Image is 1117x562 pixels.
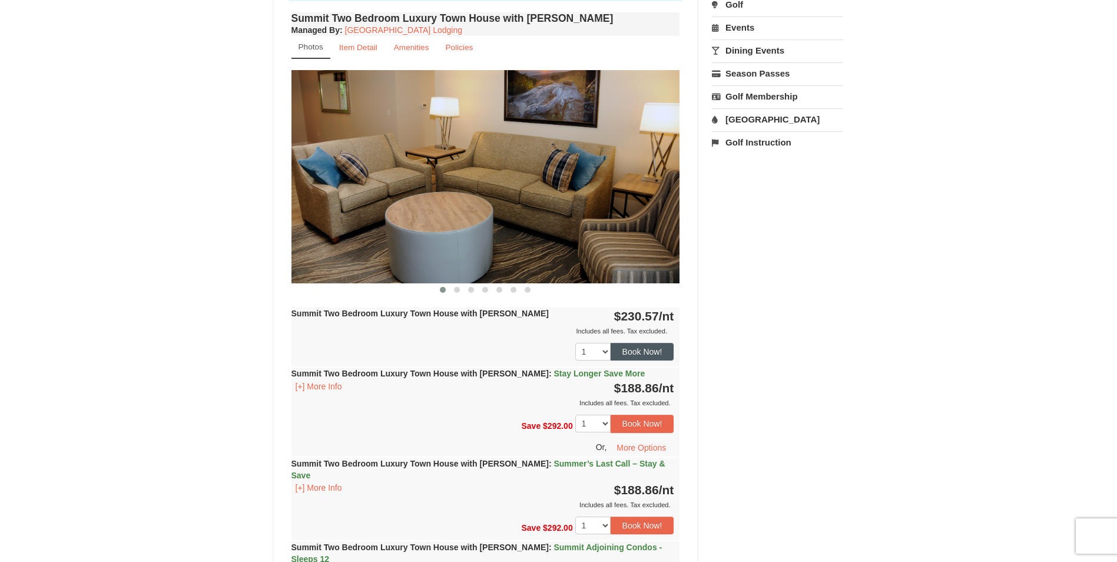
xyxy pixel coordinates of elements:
[291,369,645,378] strong: Summit Two Bedroom Luxury Town House with [PERSON_NAME]
[543,523,573,532] span: $292.00
[445,43,473,52] small: Policies
[543,421,573,431] span: $292.00
[553,369,645,378] span: Stay Longer Save More
[291,499,674,511] div: Includes all fees. Tax excluded.
[339,43,377,52] small: Item Detail
[291,36,330,59] a: Photos
[299,42,323,51] small: Photos
[291,459,665,480] span: Summer’s Last Call – Stay & Save
[712,85,843,107] a: Golf Membership
[291,70,680,283] img: 18876286-202-fb468a36.png
[712,131,843,153] a: Golf Instruction
[611,415,674,432] button: Book Now!
[291,25,340,35] span: Managed By
[659,381,674,395] span: /nt
[291,25,343,35] strong: :
[549,459,552,468] span: :
[712,39,843,61] a: Dining Events
[291,12,680,24] h4: Summit Two Bedroom Luxury Town House with [PERSON_NAME]
[712,108,843,130] a: [GEOGRAPHIC_DATA]
[659,483,674,497] span: /nt
[614,483,659,497] span: $188.86
[712,62,843,84] a: Season Passes
[614,309,674,323] strong: $230.57
[521,523,541,532] span: Save
[291,481,346,494] button: [+] More Info
[394,43,429,52] small: Amenities
[712,16,843,38] a: Events
[659,309,674,323] span: /nt
[291,397,674,409] div: Includes all fees. Tax excluded.
[609,439,674,457] button: More Options
[521,421,541,431] span: Save
[291,380,346,393] button: [+] More Info
[291,459,665,480] strong: Summit Two Bedroom Luxury Town House with [PERSON_NAME]
[596,442,607,451] span: Or,
[611,517,674,534] button: Book Now!
[614,381,659,395] span: $188.86
[549,543,552,552] span: :
[549,369,552,378] span: :
[345,25,462,35] a: [GEOGRAPHIC_DATA] Lodging
[611,343,674,361] button: Book Now!
[291,309,549,318] strong: Summit Two Bedroom Luxury Town House with [PERSON_NAME]
[437,36,480,59] a: Policies
[291,325,674,337] div: Includes all fees. Tax excluded.
[386,36,437,59] a: Amenities
[332,36,385,59] a: Item Detail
